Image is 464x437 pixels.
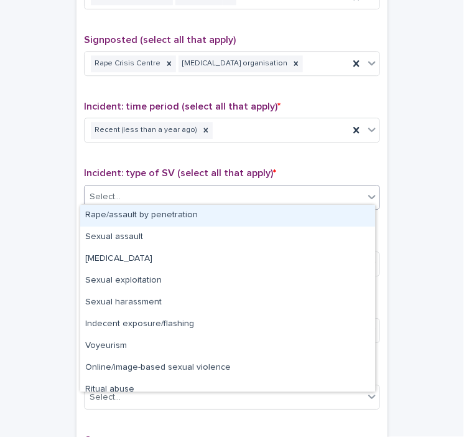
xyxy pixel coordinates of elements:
[80,357,375,379] div: Online/image-based sexual violence
[80,314,375,336] div: Indecent exposure/flashing
[80,336,375,357] div: Voyeurism
[80,292,375,314] div: Sexual harassment
[80,270,375,292] div: Sexual exploitation
[80,379,375,401] div: Ritual abuse
[84,35,236,45] span: Signposted (select all that apply)
[91,122,199,139] div: Recent (less than a year ago)
[84,101,281,111] span: Incident: time period (select all that apply)
[80,227,375,248] div: Sexual assault
[91,55,162,72] div: Rape Crisis Centre
[90,391,121,404] div: Select...
[80,248,375,270] div: Child sexual abuse
[179,55,289,72] div: [MEDICAL_DATA] organisation
[84,168,276,178] span: Incident: type of SV (select all that apply)
[90,190,121,204] div: Select...
[80,205,375,227] div: Rape/assault by penetration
